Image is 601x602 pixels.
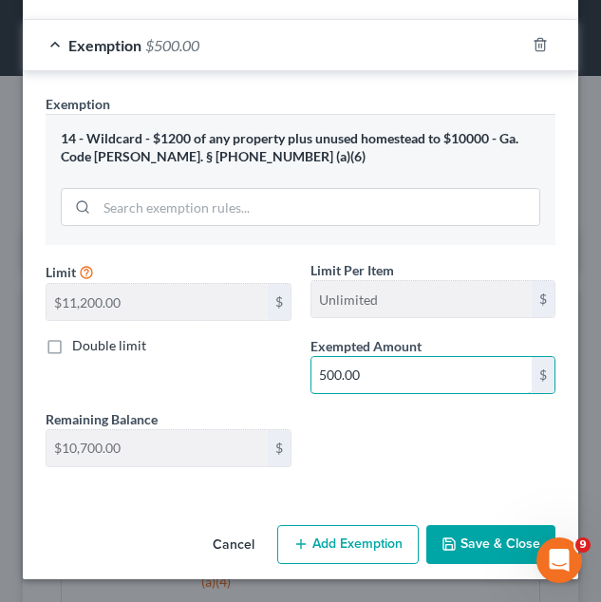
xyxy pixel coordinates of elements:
[46,264,76,280] span: Limit
[311,281,533,317] input: --
[268,284,291,320] div: $
[68,36,141,54] span: Exemption
[47,284,268,320] input: --
[268,430,291,466] div: $
[46,409,158,429] label: Remaining Balance
[46,96,110,112] span: Exemption
[61,130,540,165] div: 14 - Wildcard - $1200 of any property plus unused homestead to $10000 - Ga. Code [PERSON_NAME]. §...
[532,281,554,317] div: $
[47,430,268,466] input: --
[310,338,422,354] span: Exempted Amount
[197,527,270,565] button: Cancel
[532,357,554,393] div: $
[72,336,146,355] label: Double limit
[575,537,591,553] span: 9
[97,189,539,225] input: Search exemption rules...
[145,36,199,54] span: $500.00
[310,260,394,280] label: Limit Per Item
[277,525,419,565] button: Add Exemption
[311,357,533,393] input: 0.00
[426,525,555,565] button: Save & Close
[536,537,582,583] iframe: Intercom live chat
